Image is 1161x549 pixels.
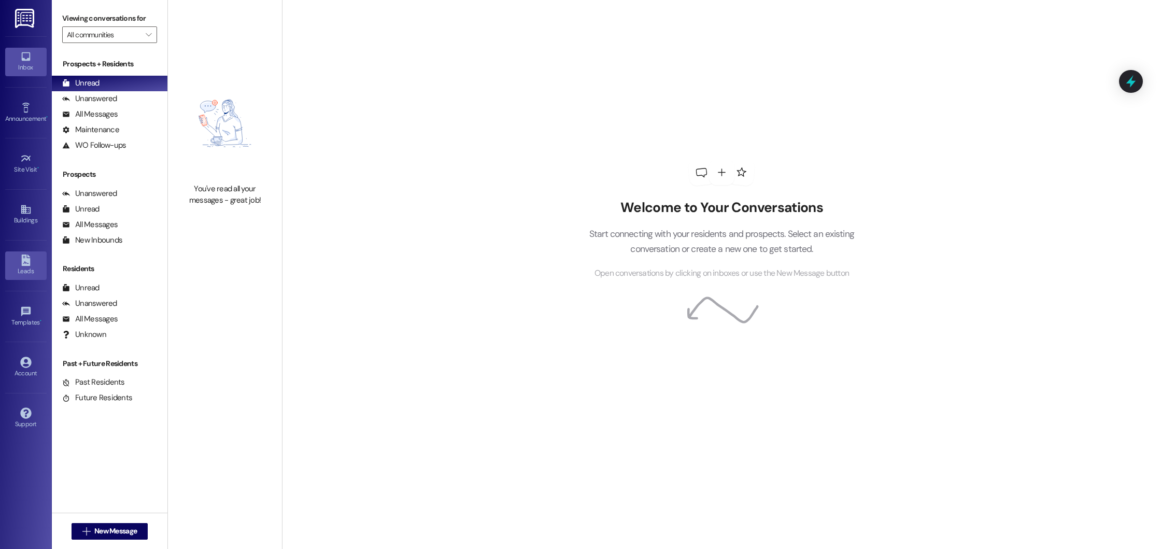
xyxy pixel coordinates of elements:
[146,31,151,39] i: 
[5,201,47,229] a: Buildings
[5,48,47,76] a: Inbox
[62,377,125,388] div: Past Residents
[179,68,271,178] img: empty-state
[67,26,140,43] input: All communities
[52,59,167,69] div: Prospects + Residents
[62,109,118,120] div: All Messages
[72,523,148,540] button: New Message
[15,9,36,28] img: ResiDesk Logo
[5,354,47,382] a: Account
[46,114,48,121] span: •
[62,314,118,325] div: All Messages
[52,263,167,274] div: Residents
[594,267,849,280] span: Open conversations by clicking on inboxes or use the New Message button
[62,188,117,199] div: Unanswered
[5,251,47,279] a: Leads
[62,10,157,26] label: Viewing conversations for
[62,219,118,230] div: All Messages
[94,526,137,537] span: New Message
[5,303,47,331] a: Templates •
[62,124,119,135] div: Maintenance
[62,78,100,89] div: Unread
[62,140,126,151] div: WO Follow-ups
[5,404,47,432] a: Support
[62,93,117,104] div: Unanswered
[62,235,122,246] div: New Inbounds
[179,184,271,206] div: You've read all your messages - great job!
[62,298,117,309] div: Unanswered
[52,358,167,369] div: Past + Future Residents
[5,150,47,178] a: Site Visit •
[62,329,106,340] div: Unknown
[52,169,167,180] div: Prospects
[37,164,39,172] span: •
[40,317,41,325] span: •
[62,283,100,293] div: Unread
[62,392,132,403] div: Future Residents
[573,200,870,216] h2: Welcome to Your Conversations
[62,204,100,215] div: Unread
[573,227,870,256] p: Start connecting with your residents and prospects. Select an existing conversation or create a n...
[82,527,90,536] i: 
